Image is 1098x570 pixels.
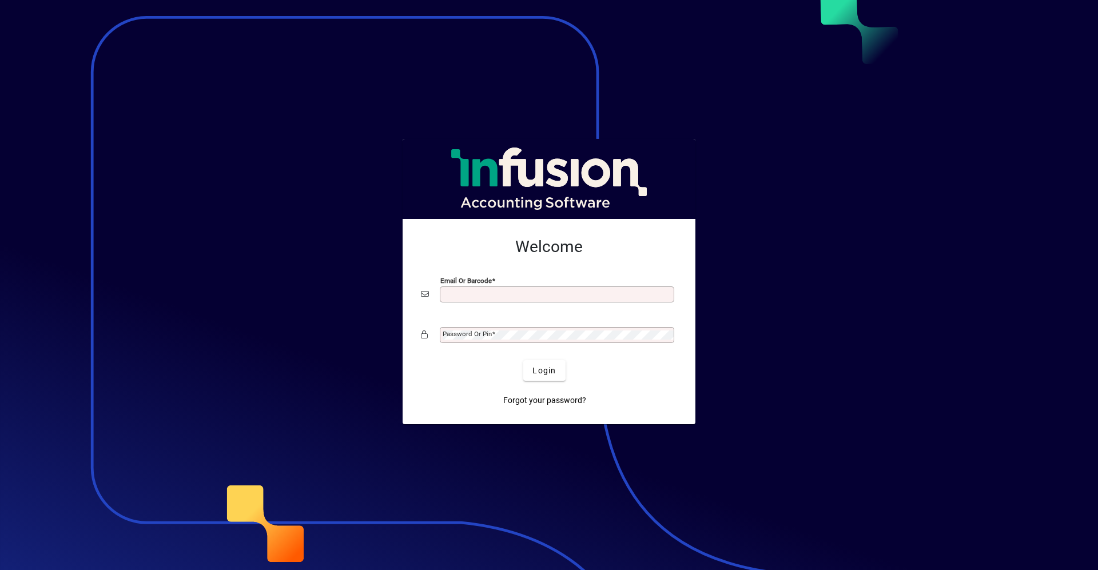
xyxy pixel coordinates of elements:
[443,330,492,338] mat-label: Password or Pin
[503,394,586,406] span: Forgot your password?
[421,237,677,257] h2: Welcome
[523,360,565,381] button: Login
[499,390,591,410] a: Forgot your password?
[532,365,556,377] span: Login
[440,277,492,285] mat-label: Email or Barcode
